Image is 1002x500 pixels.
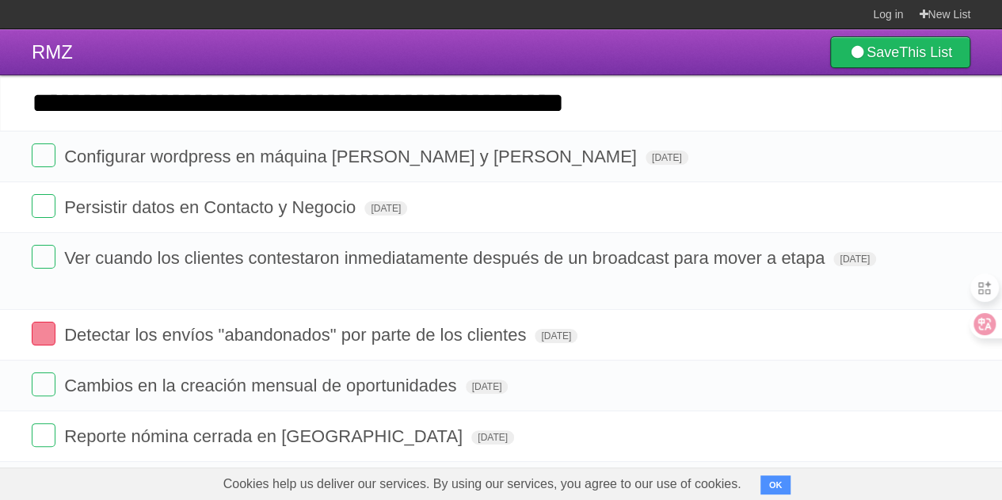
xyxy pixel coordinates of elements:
span: RMZ [32,41,73,63]
label: Done [32,143,55,167]
button: OK [760,475,791,494]
span: [DATE] [471,430,514,445]
span: [DATE] [833,252,876,266]
span: [DATE] [535,329,577,343]
span: Configurar wordpress en máquina [PERSON_NAME] y [PERSON_NAME] [64,147,641,166]
span: Ver cuando los clientes contestaron inmediatamente después de un broadcast para mover a etapa [64,248,829,268]
label: Done [32,245,55,269]
label: Done [32,372,55,396]
span: [DATE] [646,151,688,165]
span: Cambios en la creación mensual de oportunidades [64,376,460,395]
span: [DATE] [364,201,407,216]
span: Detectar los envíos "abandonados" por parte de los clientes [64,325,530,345]
span: Cookies help us deliver our services. By using our services, you agree to our use of cookies. [208,468,757,500]
a: SaveThis List [830,36,970,68]
label: Done [32,322,55,345]
label: Done [32,423,55,447]
label: Done [32,194,55,218]
span: Reporte nómina cerrada en [GEOGRAPHIC_DATA] [64,426,467,446]
b: This List [899,44,952,60]
span: Persistir datos en Contacto y Negocio [64,197,360,217]
span: [DATE] [466,380,509,394]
